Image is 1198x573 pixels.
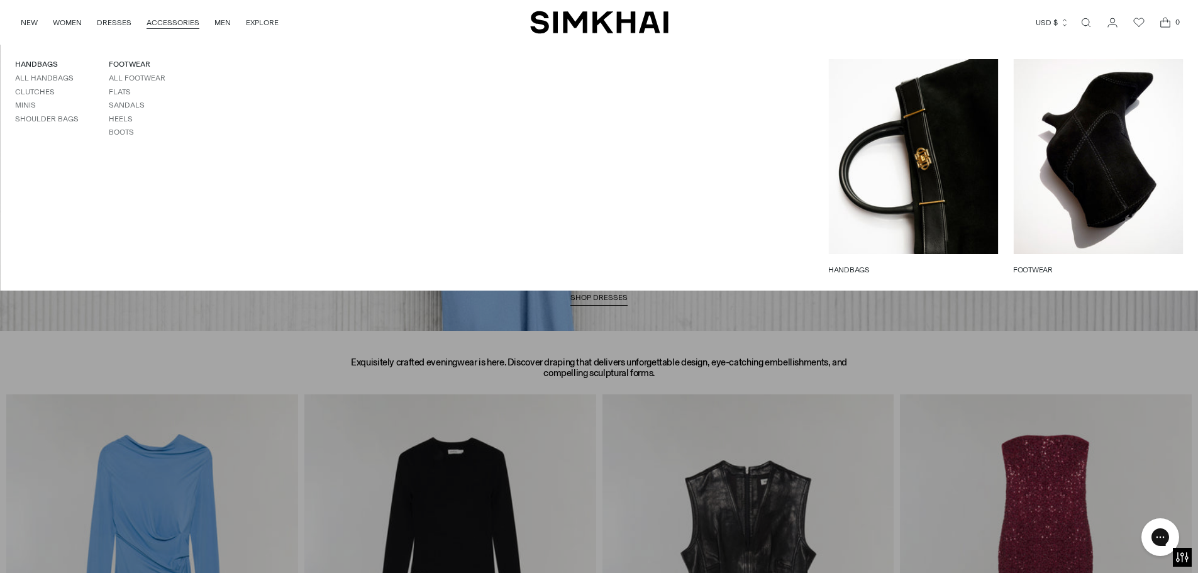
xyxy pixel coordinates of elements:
a: Open search modal [1073,10,1099,35]
a: NEW [21,9,38,36]
a: Wishlist [1126,10,1151,35]
iframe: Gorgias live chat messenger [1135,514,1185,560]
iframe: Sign Up via Text for Offers [10,525,126,563]
button: USD $ [1036,9,1069,36]
a: EXPLORE [246,9,279,36]
a: Open cart modal [1153,10,1178,35]
a: Go to the account page [1100,10,1125,35]
a: SIMKHAI [530,10,668,35]
a: ACCESSORIES [147,9,199,36]
a: WOMEN [53,9,82,36]
a: DRESSES [97,9,131,36]
span: 0 [1172,16,1183,28]
a: MEN [214,9,231,36]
